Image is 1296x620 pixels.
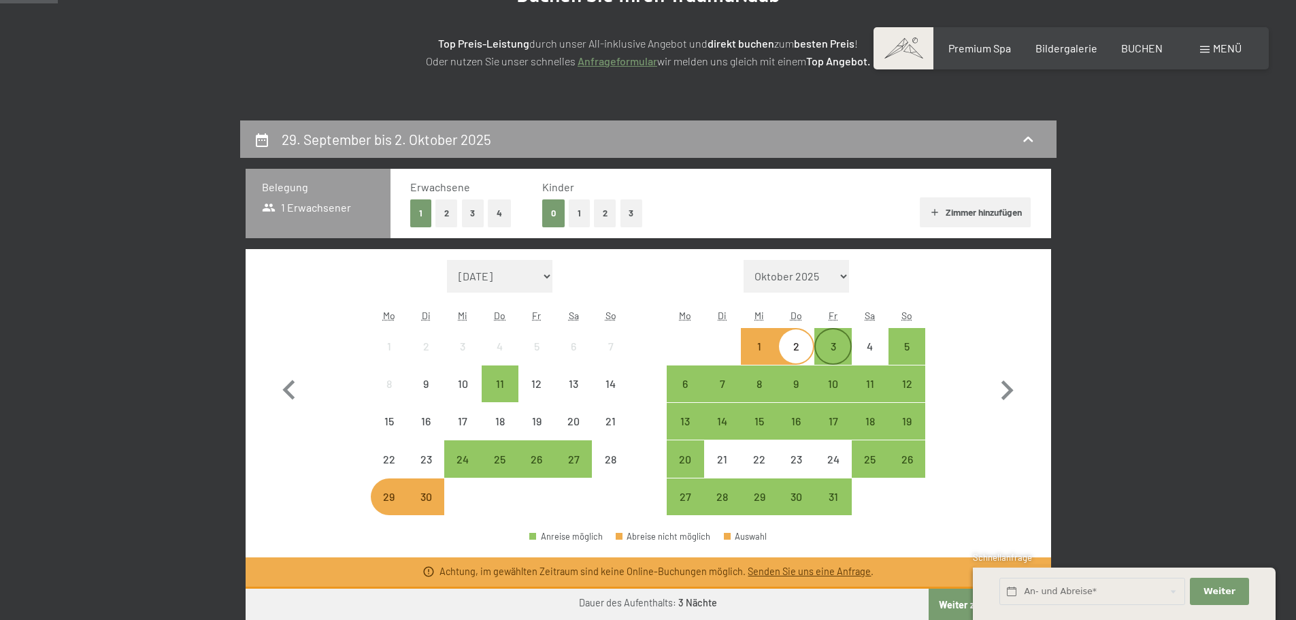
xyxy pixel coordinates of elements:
[779,491,813,525] div: 30
[593,341,627,375] div: 7
[483,378,517,412] div: 11
[668,491,702,525] div: 27
[778,403,814,440] div: Thu Oct 16 2025
[555,328,592,365] div: Anreise nicht möglich
[1203,585,1235,598] span: Weiter
[920,197,1031,227] button: Zimmer hinzufügen
[852,365,888,402] div: Anreise möglich
[705,416,740,450] div: 14
[987,260,1027,516] button: Nächster Monat
[446,341,480,375] div: 3
[742,341,776,375] div: 1
[814,440,851,477] div: Fri Oct 24 2025
[592,403,629,440] div: Anreise nicht möglich
[483,416,517,450] div: 18
[705,454,740,488] div: 21
[667,365,703,402] div: Anreise möglich
[890,416,924,450] div: 19
[444,440,481,477] div: Anreise möglich
[592,328,629,365] div: Anreise nicht möglich
[446,378,480,412] div: 10
[705,491,740,525] div: 28
[1121,42,1163,54] span: BUCHEN
[748,566,871,577] a: Senden Sie uns eine Anfrage
[888,365,925,402] div: Anreise möglich
[592,328,629,365] div: Sun Sep 07 2025
[853,454,887,488] div: 25
[1035,42,1097,54] span: Bildergalerie
[779,454,813,488] div: 23
[446,416,480,450] div: 17
[555,328,592,365] div: Sat Sep 06 2025
[814,403,851,440] div: Fri Oct 17 2025
[408,365,444,402] div: Anreise nicht möglich
[741,365,778,402] div: Anreise möglich
[371,478,408,515] div: Anreise nicht möglich
[555,365,592,402] div: Sat Sep 13 2025
[814,403,851,440] div: Anreise möglich
[592,403,629,440] div: Sun Sep 21 2025
[816,341,850,375] div: 3
[816,454,850,488] div: 24
[667,403,703,440] div: Anreise möglich
[704,403,741,440] div: Anreise möglich
[888,328,925,365] div: Anreise möglich
[408,328,444,365] div: Tue Sep 02 2025
[435,199,458,227] button: 2
[667,478,703,515] div: Mon Oct 27 2025
[372,454,406,488] div: 22
[778,328,814,365] div: Anreise nicht möglich
[408,403,444,440] div: Tue Sep 16 2025
[852,440,888,477] div: Sat Oct 25 2025
[458,310,467,321] abbr: Mittwoch
[555,403,592,440] div: Sat Sep 20 2025
[372,341,406,375] div: 1
[778,478,814,515] div: Anreise möglich
[592,365,629,402] div: Sun Sep 14 2025
[446,454,480,488] div: 24
[704,403,741,440] div: Tue Oct 14 2025
[410,199,431,227] button: 1
[520,416,554,450] div: 19
[679,310,691,321] abbr: Montag
[1190,578,1248,606] button: Weiter
[371,478,408,515] div: Mon Sep 29 2025
[741,440,778,477] div: Wed Oct 22 2025
[371,328,408,365] div: Mon Sep 01 2025
[569,199,590,227] button: 1
[888,440,925,477] div: Sun Oct 26 2025
[371,403,408,440] div: Anreise nicht möglich
[816,378,850,412] div: 10
[372,378,406,412] div: 8
[444,403,481,440] div: Anreise nicht möglich
[724,532,767,541] div: Auswahl
[578,54,657,67] a: Anfrageformular
[814,365,851,402] div: Anreise möglich
[518,403,555,440] div: Fri Sep 19 2025
[852,403,888,440] div: Anreise möglich
[888,365,925,402] div: Sun Oct 12 2025
[667,440,703,477] div: Anreise möglich
[262,200,352,215] span: 1 Erwachsener
[816,416,850,450] div: 17
[667,478,703,515] div: Anreise möglich
[806,54,870,67] strong: Top Angebot.
[494,310,505,321] abbr: Donnerstag
[372,416,406,450] div: 15
[438,37,529,50] strong: Top Preis-Leistung
[668,378,702,412] div: 6
[741,403,778,440] div: Anreise möglich
[678,597,717,608] b: 3 Nächte
[704,440,741,477] div: Tue Oct 21 2025
[865,310,875,321] abbr: Samstag
[668,416,702,450] div: 13
[667,440,703,477] div: Mon Oct 20 2025
[409,416,443,450] div: 16
[518,328,555,365] div: Fri Sep 05 2025
[888,440,925,477] div: Anreise möglich
[778,478,814,515] div: Thu Oct 30 2025
[620,199,643,227] button: 3
[704,440,741,477] div: Anreise nicht möglich
[444,403,481,440] div: Wed Sep 17 2025
[520,378,554,412] div: 12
